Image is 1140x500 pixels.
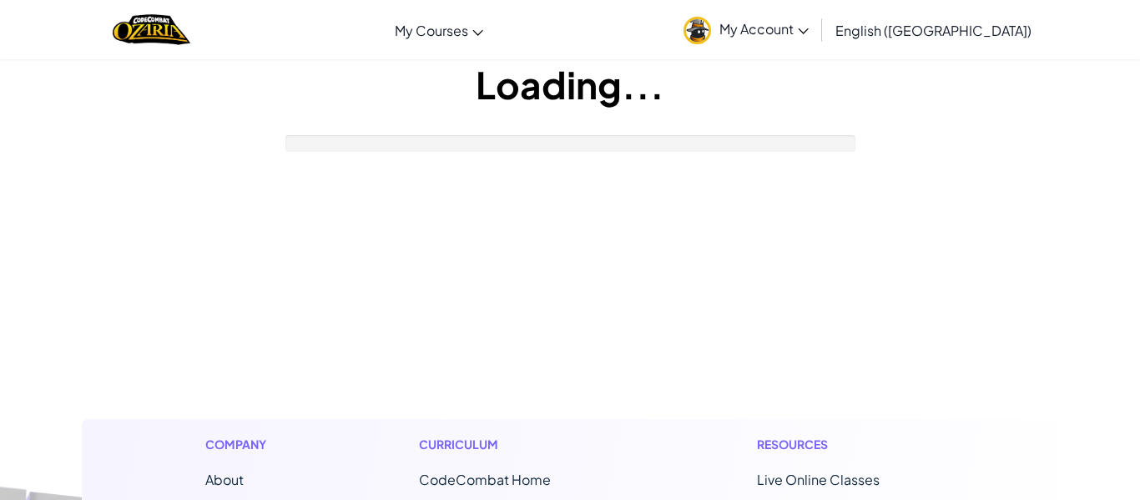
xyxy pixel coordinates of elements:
span: My Courses [395,22,468,39]
a: My Account [675,3,817,56]
a: About [205,471,244,488]
a: Live Online Classes [757,471,880,488]
span: English ([GEOGRAPHIC_DATA]) [835,22,1032,39]
span: My Account [719,20,809,38]
h1: Resources [757,436,935,453]
a: Ozaria by CodeCombat logo [113,13,190,47]
img: Home [113,13,190,47]
a: English ([GEOGRAPHIC_DATA]) [827,8,1040,53]
h1: Curriculum [419,436,621,453]
img: avatar [683,17,711,44]
a: My Courses [386,8,492,53]
span: CodeCombat Home [419,471,551,488]
h1: Company [205,436,283,453]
